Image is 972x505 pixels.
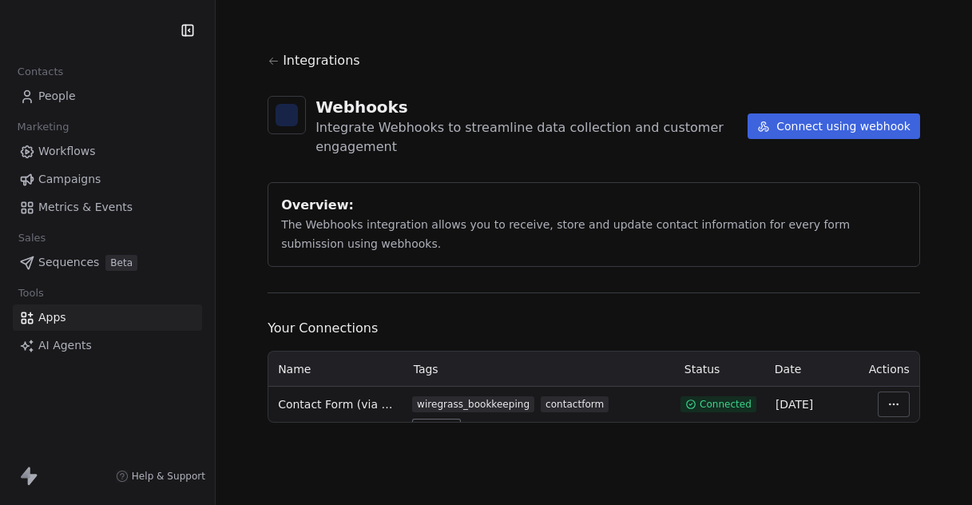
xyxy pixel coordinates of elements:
[684,363,720,376] span: Status
[11,226,53,250] span: Sales
[38,88,76,105] span: People
[11,281,50,305] span: Tools
[268,51,920,70] a: Integrations
[13,83,202,109] a: People
[278,396,393,412] span: Contact Form (via ApiX)
[38,254,99,271] span: Sequences
[13,194,202,221] a: Metrics & Events
[278,363,311,376] span: Name
[315,118,748,157] div: Integrate Webhooks to streamline data collection and customer engagement
[13,138,202,165] a: Workflows
[10,115,76,139] span: Marketing
[281,196,907,215] div: Overview:
[38,171,101,188] span: Campaigns
[10,60,70,84] span: Contacts
[38,199,133,216] span: Metrics & Events
[417,398,530,411] div: wiregrass_bookkeeping
[38,309,66,326] span: Apps
[775,363,801,376] span: Date
[13,249,202,276] a: SequencesBeta
[105,255,137,271] span: Beta
[13,332,202,359] a: AI Agents
[281,218,850,250] span: The Webhooks integration allows you to receive, store and update contact information for every fo...
[116,470,205,483] a: Help & Support
[748,113,920,139] button: Connect using webhook
[414,363,438,376] span: Tags
[38,143,96,160] span: Workflows
[268,319,920,338] span: Your Connections
[38,337,92,354] span: AI Agents
[546,398,604,411] div: contactform
[412,419,461,435] span: + 1 more
[869,363,910,376] span: Actions
[13,304,202,331] a: Apps
[132,470,205,483] span: Help & Support
[776,398,813,411] span: [DATE]
[283,51,360,70] span: Integrations
[315,96,748,118] div: Webhooks
[13,166,202,193] a: Campaigns
[700,398,752,411] span: Connected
